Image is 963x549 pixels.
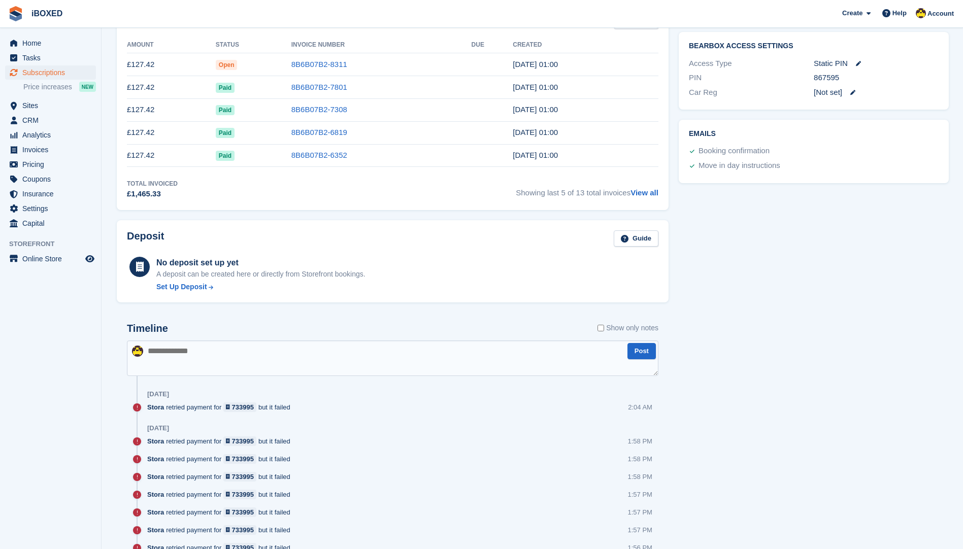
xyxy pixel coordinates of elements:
a: 8B6B07B2-6352 [291,151,347,159]
th: Amount [127,37,216,53]
h2: Emails [689,130,939,138]
a: menu [5,128,96,142]
td: £127.42 [127,53,216,76]
div: Car Reg [689,87,814,98]
a: menu [5,143,96,157]
span: Pricing [22,157,83,171]
span: Analytics [22,128,83,142]
input: Show only notes [597,323,604,333]
span: Stora [147,436,164,446]
span: Coupons [22,172,83,186]
label: Show only notes [597,323,658,333]
div: [DATE] [147,390,169,398]
div: [DATE] [147,424,169,432]
a: 733995 [223,402,256,412]
span: Stora [147,507,164,517]
a: 733995 [223,454,256,464]
a: 733995 [223,490,256,499]
time: 2025-08-24 00:00:33 UTC [513,60,558,68]
div: NEW [79,82,96,92]
span: Insurance [22,187,83,201]
div: retried payment for but it failed [147,525,295,535]
span: Paid [216,151,235,161]
a: 8B6B07B2-7308 [291,105,347,114]
span: Create [842,8,862,18]
div: 733995 [232,490,254,499]
div: Move in day instructions [699,160,780,172]
a: View all [630,188,658,197]
time: 2025-07-24 00:00:17 UTC [513,83,558,91]
time: 2025-04-24 00:00:27 UTC [513,151,558,159]
div: 2:04 AM [628,402,652,412]
a: 733995 [223,525,256,535]
span: Capital [22,216,83,230]
div: 733995 [232,402,254,412]
span: Subscriptions [22,65,83,80]
a: Preview store [84,253,96,265]
div: 733995 [232,525,254,535]
h2: Timeline [127,323,168,334]
div: 1:57 PM [628,525,652,535]
a: 8B6B07B2-7801 [291,83,347,91]
div: 1:58 PM [628,436,652,446]
td: £127.42 [127,76,216,99]
span: Sites [22,98,83,113]
span: Stora [147,454,164,464]
th: Created [513,37,658,53]
div: retried payment for but it failed [147,507,295,517]
span: Paid [216,83,235,93]
div: retried payment for but it failed [147,472,295,482]
span: CRM [22,113,83,127]
p: A deposit can be created here or directly from Storefront bookings. [156,269,366,280]
a: 733995 [223,507,256,517]
a: Price increases NEW [23,81,96,92]
div: 1:58 PM [628,454,652,464]
a: menu [5,216,96,230]
img: stora-icon-8386f47178a22dfd0bd8f6a31ec36ba5ce8667c1dd55bd0f319d3a0aa187defe.svg [8,6,23,21]
span: Help [892,8,907,18]
span: Tasks [22,51,83,65]
a: Set Up Deposit [156,282,366,292]
a: 8B6B07B2-6819 [291,128,347,136]
span: Stora [147,490,164,499]
div: 733995 [232,436,254,446]
a: menu [5,113,96,127]
span: Invoices [22,143,83,157]
a: menu [5,252,96,266]
span: Open [216,60,238,70]
span: Showing last 5 of 13 total invoices [516,179,658,200]
div: Access Type [689,58,814,70]
div: retried payment for but it failed [147,454,295,464]
a: menu [5,157,96,171]
button: Post [627,343,656,360]
div: £1,465.33 [127,188,178,200]
div: Booking confirmation [699,145,770,157]
div: 867595 [814,72,939,84]
span: Storefront [9,239,101,249]
div: 733995 [232,507,254,517]
div: 733995 [232,472,254,482]
a: menu [5,201,96,216]
a: menu [5,172,96,186]
span: Stora [147,402,164,412]
th: Due [472,37,513,53]
div: [Not set] [814,87,939,98]
div: 1:58 PM [628,472,652,482]
span: Stora [147,525,164,535]
div: retried payment for but it failed [147,402,295,412]
a: menu [5,65,96,80]
span: Paid [216,105,235,115]
span: Home [22,36,83,50]
a: menu [5,187,96,201]
div: Total Invoiced [127,179,178,188]
div: 1:57 PM [628,507,652,517]
a: menu [5,51,96,65]
span: Account [927,9,954,19]
td: £127.42 [127,121,216,144]
a: menu [5,36,96,50]
img: Katie Brown [916,8,926,18]
div: Static PIN [814,58,939,70]
div: 733995 [232,454,254,464]
div: retried payment for but it failed [147,490,295,499]
span: Online Store [22,252,83,266]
